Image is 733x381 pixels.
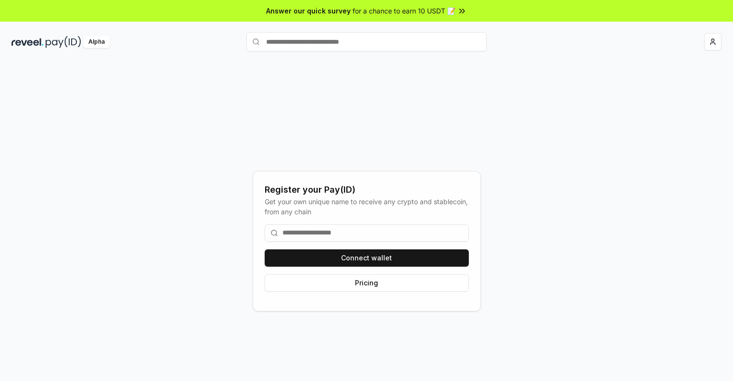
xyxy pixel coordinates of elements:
div: Alpha [83,36,110,48]
img: reveel_dark [12,36,44,48]
span: Answer our quick survey [266,6,351,16]
button: Pricing [265,274,469,292]
button: Connect wallet [265,249,469,267]
span: for a chance to earn 10 USDT 📝 [353,6,455,16]
div: Register your Pay(ID) [265,183,469,197]
div: Get your own unique name to receive any crypto and stablecoin, from any chain [265,197,469,217]
img: pay_id [46,36,81,48]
